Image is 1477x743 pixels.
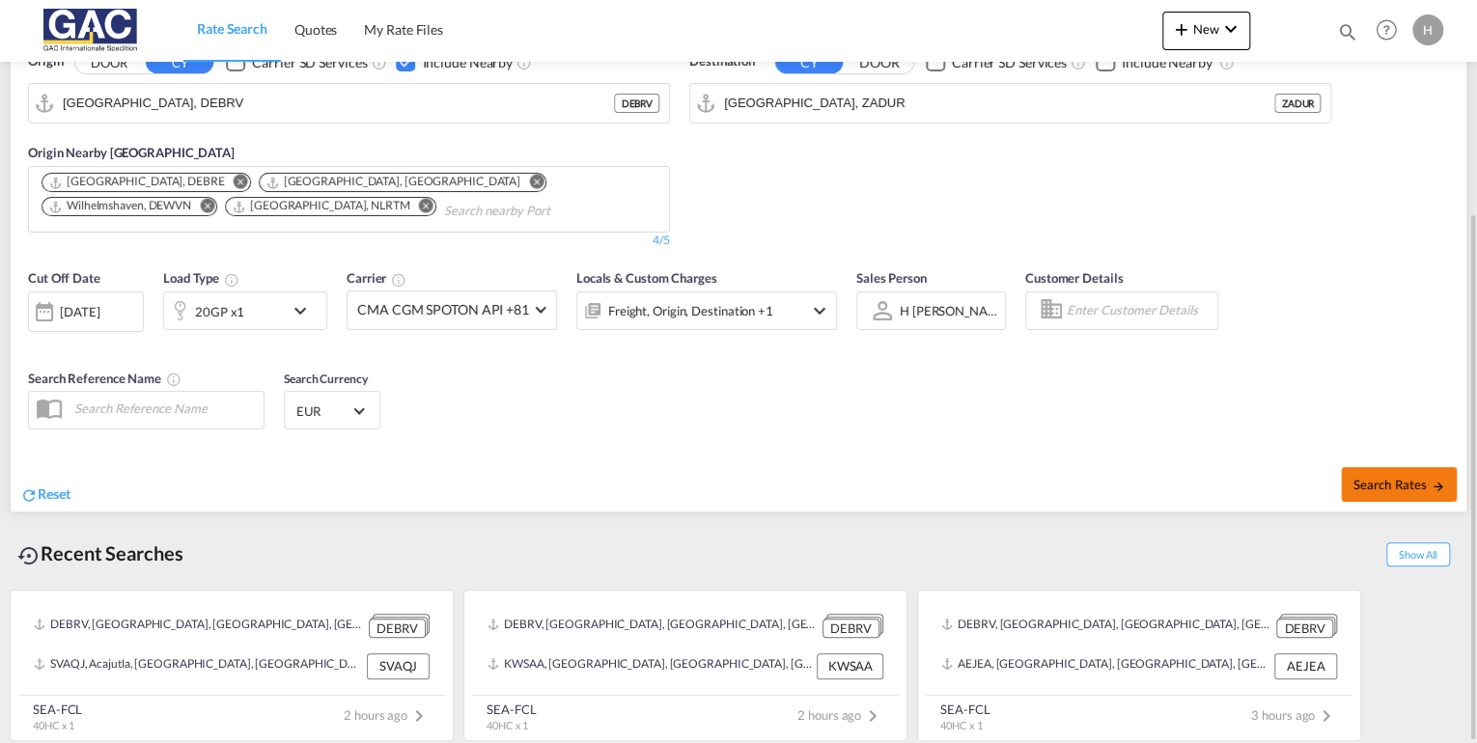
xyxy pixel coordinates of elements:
[422,53,513,72] div: Include Nearby
[1315,704,1338,728] md-icon: icon-chevron-right
[487,719,528,731] span: 40HC x 1
[940,719,982,731] span: 40HC x 1
[488,614,818,638] div: DEBRV, Bremerhaven, Germany, Western Europe, Europe
[952,53,1067,72] div: Carrier SD Services
[926,52,1067,72] md-checkbox: Checkbox No Ink
[861,704,884,728] md-icon: icon-chevron-right
[516,55,532,70] md-icon: Unchecked: Ignores neighbouring ports when fetching rates.Checked : Includes neighbouring ports w...
[224,272,239,288] md-icon: icon-information-outline
[265,174,524,190] div: Press delete to remove this chip.
[1096,52,1212,72] md-checkbox: Checkbox No Ink
[1274,653,1337,678] div: AEJEA
[163,291,327,330] div: 20GP x1icon-chevron-down
[1337,21,1358,42] md-icon: icon-magnify
[17,544,41,567] md-icon: icon-backup-restore
[797,707,884,723] span: 2 hours ago
[488,653,812,678] div: KWSAA, Shuaiba, Kuwait, Middle East, Middle East
[34,653,362,678] div: SVAQJ, Acajutla, El Salvador, Mexico & Central America, Americas
[576,270,717,286] span: Locals & Custom Charges
[226,52,367,72] md-checkbox: Checkbox No Ink
[28,145,235,160] span: Origin Nearby [GEOGRAPHIC_DATA]
[232,198,414,214] div: Press delete to remove this chip.
[1025,270,1123,286] span: Customer Details
[406,198,435,217] button: Remove
[28,291,144,332] div: [DATE]
[146,51,213,73] button: CY
[1370,14,1412,48] div: Help
[1162,12,1250,50] button: icon-plus 400-fgNewicon-chevron-down
[1370,14,1403,46] span: Help
[463,590,907,741] recent-search-card: DEBRV, [GEOGRAPHIC_DATA], [GEOGRAPHIC_DATA], [GEOGRAPHIC_DATA], [GEOGRAPHIC_DATA] DEBRVKWSAA, [GE...
[846,51,913,73] button: DOOR
[265,174,520,190] div: Hamburg, DEHAM
[166,371,181,387] md-icon: Your search will be saved by the below given name
[284,371,368,386] span: Search Currency
[822,619,879,639] div: DEBRV
[294,21,337,38] span: Quotes
[1352,477,1445,492] span: Search Rates
[289,299,321,322] md-icon: icon-chevron-down
[63,89,614,118] input: Search by Port
[221,174,250,193] button: Remove
[1412,14,1443,45] div: H
[364,21,443,38] span: My Rate Files
[232,198,410,214] div: Rotterdam, NLRTM
[28,371,181,386] span: Search Reference Name
[941,614,1271,638] div: DEBRV, Bremerhaven, Germany, Western Europe, Europe
[347,270,406,286] span: Carrier
[817,653,883,678] div: KWSAA
[1251,707,1338,723] span: 3 hours ago
[1067,296,1212,325] input: Enter Customer Details
[20,486,38,504] md-icon: icon-refresh
[28,329,42,355] md-datepicker: Select
[195,298,244,325] div: 20GP x1
[690,84,1330,123] md-input-container: Durban, ZADUR
[48,174,229,190] div: Press delete to remove this chip.
[33,701,82,718] div: SEA-FCL
[33,719,74,731] span: 40HC x 1
[941,653,1269,678] div: AEJEA, Jebel Ali, United Arab Emirates, Middle East, Middle East
[20,484,70,506] div: icon-refreshReset
[187,198,216,217] button: Remove
[39,167,659,227] md-chips-wrap: Chips container. Use arrow keys to select chips.
[29,9,159,52] img: 9f305d00dc7b11eeb4548362177db9c3.png
[371,55,386,70] md-icon: Unchecked: Search for CY (Container Yard) services for all selected carriers.Checked : Search for...
[391,272,406,288] md-icon: The selected Trucker/Carrierwill be displayed in the rate results If the rates are from another f...
[48,174,225,190] div: Bremen, DEBRE
[407,704,431,728] md-icon: icon-chevron-right
[294,397,370,425] md-select: Select Currency: € EUREuro
[1170,17,1193,41] md-icon: icon-plus 400-fg
[367,653,430,678] div: SVAQJ
[1219,17,1242,41] md-icon: icon-chevron-down
[856,270,927,286] span: Sales Person
[808,299,831,322] md-icon: icon-chevron-down
[344,707,431,723] span: 2 hours ago
[1218,55,1234,70] md-icon: Unchecked: Ignores neighbouring ports when fetching rates.Checked : Includes neighbouring ports w...
[197,20,267,37] span: Rate Search
[48,198,191,214] div: Wilhelmshaven, DEWVN
[60,303,99,320] div: [DATE]
[724,89,1274,118] input: Search by Port
[1337,21,1358,50] div: icon-magnify
[296,402,350,420] span: EUR
[163,270,239,286] span: Load Type
[608,297,773,324] div: Freight Origin Destination Factory Stuffing
[1432,480,1445,493] md-icon: icon-arrow-right
[34,614,364,638] div: DEBRV, Bremerhaven, Germany, Western Europe, Europe
[1274,94,1321,113] div: ZADUR
[28,270,100,286] span: Cut Off Date
[653,233,670,249] div: 4/5
[252,53,367,72] div: Carrier SD Services
[369,619,426,639] div: DEBRV
[75,51,143,73] button: DOOR
[10,590,454,741] recent-search-card: DEBRV, [GEOGRAPHIC_DATA], [GEOGRAPHIC_DATA], [GEOGRAPHIC_DATA], [GEOGRAPHIC_DATA] DEBRVSVAQJ, Aca...
[487,701,536,718] div: SEA-FCL
[917,590,1361,741] recent-search-card: DEBRV, [GEOGRAPHIC_DATA], [GEOGRAPHIC_DATA], [GEOGRAPHIC_DATA], [GEOGRAPHIC_DATA] DEBRVAEJEA, [GE...
[775,51,843,73] button: CY
[1276,619,1333,639] div: DEBRV
[898,296,1000,324] md-select: Sales Person: H menze
[396,52,513,72] md-checkbox: Checkbox No Ink
[38,485,70,502] span: Reset
[1341,467,1457,502] button: Search Ratesicon-arrow-right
